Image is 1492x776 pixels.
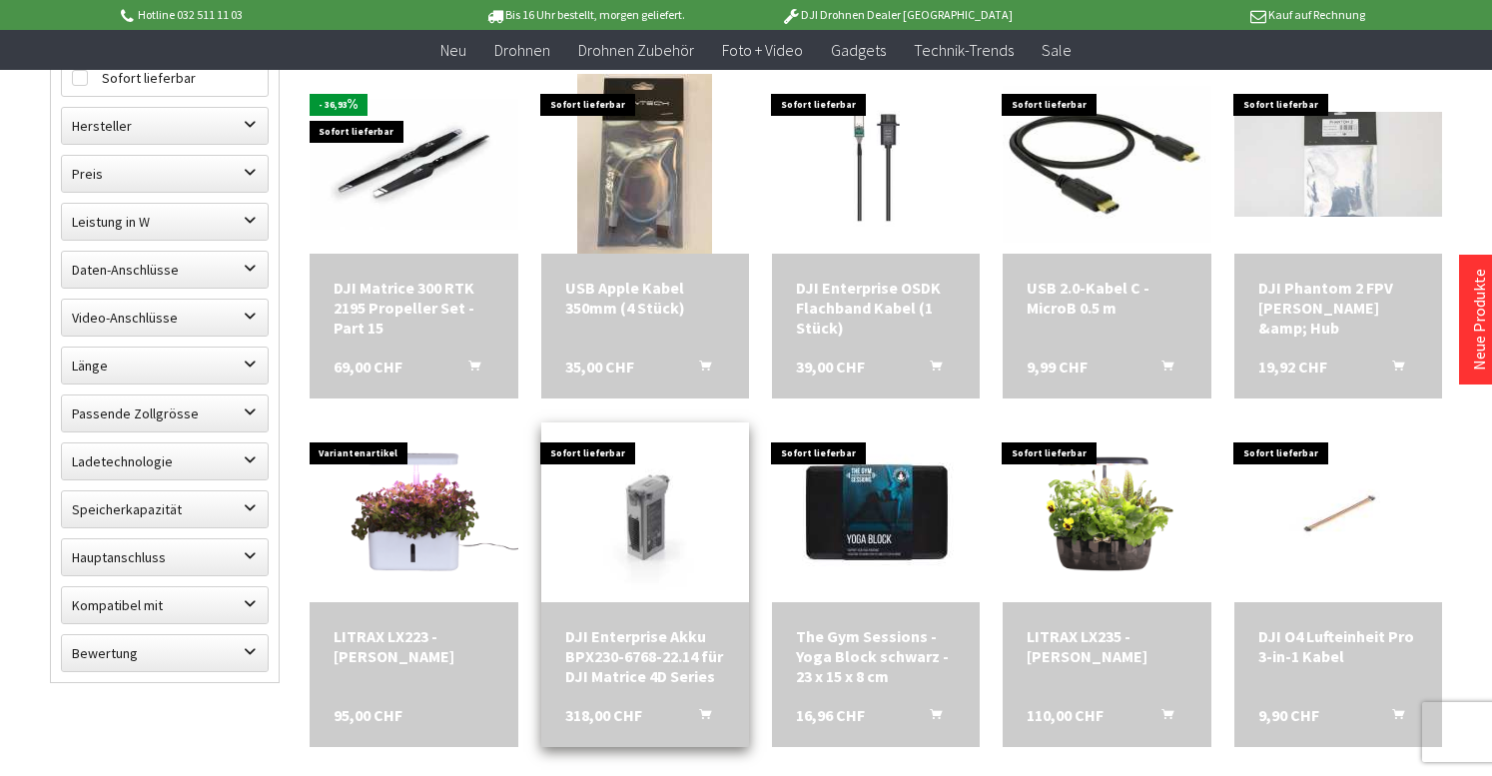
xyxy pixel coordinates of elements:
label: Bewertung [62,635,268,671]
a: USB 2.0-Kabel C - MicroB 0.5 m 9,99 CHF In den Warenkorb [1027,278,1186,318]
label: Kompatibel mit [62,587,268,623]
button: In den Warenkorb [675,357,723,383]
span: 110,00 CHF [1027,705,1104,725]
img: DJI Enterprise Akku BPX230-6768-22.14 für DJI Matrice 4D Series [541,434,749,590]
label: Leistung in W [62,204,268,240]
label: Passende Zollgrösse [62,395,268,431]
img: LITRAX LX223 - ALICE Bürogarten [310,442,517,581]
span: Foto + Video [722,40,803,60]
span: 318,00 CHF [565,705,642,725]
a: DJI Enterprise Akku BPX230-6768-22.14 für DJI Matrice 4D Series 318,00 CHF In den Warenkorb [565,626,725,686]
a: Drohnen [480,30,564,71]
span: 16,96 CHF [796,705,865,725]
div: DJI Phantom 2 FPV [PERSON_NAME] &amp; Hub [1258,278,1418,338]
label: Hauptanschluss [62,539,268,575]
label: Video-Anschlüsse [62,300,268,336]
button: In den Warenkorb [906,357,954,383]
span: Gadgets [831,40,886,60]
span: Drohnen [494,40,550,60]
p: Hotline 032 511 11 03 [117,3,428,27]
img: USB 2.0-Kabel C - MicroB 0.5 m [1003,86,1210,243]
div: DJI Enterprise OSDK Flachband Kabel (1 Stück) [796,278,956,338]
button: In den Warenkorb [444,357,492,383]
div: USB Apple Kabel 350mm (4 Stück) [565,278,725,318]
div: LITRAX LX223 - [PERSON_NAME] [334,626,493,666]
img: USB Apple Kabel 350mm (4 Stück) [577,74,712,254]
label: Ladetechnologie [62,443,268,479]
label: Sofort lieferbar [62,60,268,96]
a: DJI Phantom 2 FPV [PERSON_NAME] &amp; Hub 19,92 CHF In den Warenkorb [1258,278,1418,338]
span: 95,00 CHF [334,705,402,725]
label: Daten-Anschlüsse [62,252,268,288]
div: The Gym Sessions - Yoga Block schwarz - 23 x 15 x 8 cm [796,626,956,686]
button: In den Warenkorb [1368,705,1416,731]
button: In den Warenkorb [1137,705,1185,731]
img: DJI O4 Lufteinheit Pro 3-in-1 Kabel [1234,434,1442,590]
a: The Gym Sessions - Yoga Block schwarz - 23 x 15 x 8 cm 16,96 CHF In den Warenkorb [796,626,956,686]
p: Kauf auf Rechnung [1053,3,1364,27]
a: LITRAX LX235 - [PERSON_NAME] 110,00 CHF In den Warenkorb [1027,626,1186,666]
span: 39,00 CHF [796,357,865,377]
label: Länge [62,348,268,384]
span: 19,92 CHF [1258,357,1327,377]
label: Hersteller [62,108,268,144]
img: DJI Matrice 300 RTK 2195 Propeller Set - Part 15 [310,99,517,230]
div: DJI Matrice 300 RTK 2195 Propeller Set - Part 15 [334,278,493,338]
span: Neu [440,40,466,60]
img: LITRAX LX235 - PETER Blumengarten [1003,442,1210,581]
p: DJI Drohnen Dealer [GEOGRAPHIC_DATA] [741,3,1053,27]
a: Foto + Video [708,30,817,71]
label: Preis [62,156,268,192]
span: Sale [1042,40,1072,60]
a: DJI Enterprise OSDK Flachband Kabel (1 Stück) 39,00 CHF In den Warenkorb [796,278,956,338]
a: Technik-Trends [900,30,1028,71]
a: Gadgets [817,30,900,71]
div: DJI O4 Lufteinheit Pro 3-in-1 Kabel [1258,626,1418,666]
span: 9,99 CHF [1027,357,1088,377]
a: Neu [426,30,480,71]
img: DJI Phantom 2 FPV Kabel &amp; Hub [1234,112,1442,217]
span: 35,00 CHF [565,357,634,377]
span: 69,00 CHF [334,357,402,377]
label: Speicherkapazität [62,491,268,527]
img: The Gym Sessions - Yoga Block schwarz - 23 x 15 x 8 cm [786,422,966,602]
button: In den Warenkorb [906,705,954,731]
button: In den Warenkorb [1137,357,1185,383]
img: DJI Enterprise OSDK Flachband Kabel (1 Stück) [772,99,980,230]
a: Sale [1028,30,1086,71]
p: Bis 16 Uhr bestellt, morgen geliefert. [428,3,740,27]
div: DJI Enterprise Akku BPX230-6768-22.14 für DJI Matrice 4D Series [565,626,725,686]
button: In den Warenkorb [1368,357,1416,383]
div: LITRAX LX235 - [PERSON_NAME] [1027,626,1186,666]
a: Neue Produkte [1469,269,1489,371]
a: DJI Matrice 300 RTK 2195 Propeller Set - Part 15 69,00 CHF In den Warenkorb [334,278,493,338]
div: USB 2.0-Kabel C - MicroB 0.5 m [1027,278,1186,318]
a: Drohnen Zubehör [564,30,708,71]
a: LITRAX LX223 - [PERSON_NAME] 95,00 CHF [334,626,493,666]
span: Drohnen Zubehör [578,40,694,60]
a: USB Apple Kabel 350mm (4 Stück) 35,00 CHF In den Warenkorb [565,278,725,318]
span: Technik-Trends [914,40,1014,60]
a: DJI O4 Lufteinheit Pro 3-in-1 Kabel 9,90 CHF In den Warenkorb [1258,626,1418,666]
button: In den Warenkorb [675,705,723,731]
span: 9,90 CHF [1258,705,1319,725]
